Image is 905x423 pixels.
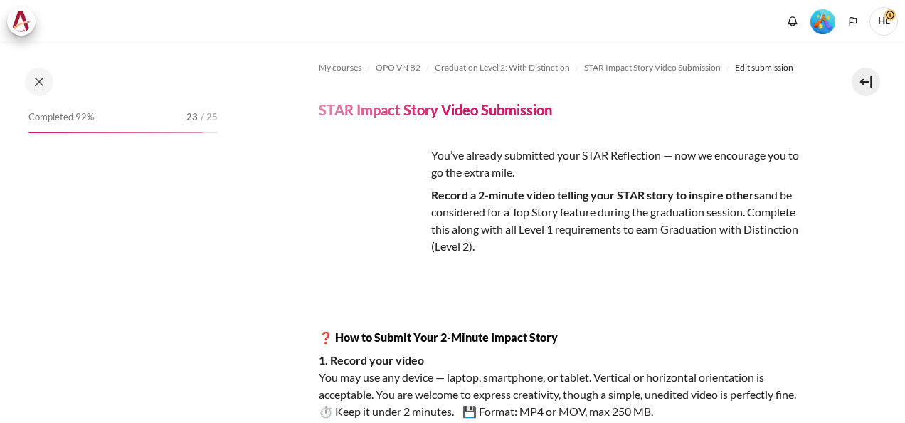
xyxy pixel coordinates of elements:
span: Completed 92% [28,110,94,125]
nav: Navigation bar [319,56,804,79]
span: HL [869,7,898,36]
strong: ❓ How to Submit Your 2-Minute Impact Story [319,330,558,344]
p: and be considered for a Top Story feature during the graduation session. Complete this along with... [319,187,804,255]
span: OPO VN B2 [376,61,420,74]
p: You may use any device — laptop, smartphone, or tablet. Vertical or horizontal orientation is acc... [319,352,804,420]
img: Level #5 [810,9,835,34]
img: Architeck [11,11,31,32]
a: Architeck Architeck [7,7,43,36]
div: Level #5 [810,8,835,34]
h4: STAR Impact Story Video Submission [319,100,552,119]
span: Graduation Level 2: With Distinction [435,61,570,74]
strong: 1. Record your video [319,353,424,367]
a: Level #5 [805,8,841,34]
a: Graduation Level 2: With Distinction [435,59,570,76]
img: wsed [319,147,425,254]
span: / 25 [201,110,218,125]
div: Show notification window with no new notifications [782,11,803,32]
a: STAR Impact Story Video Submission [584,59,721,76]
span: Edit submission [735,61,793,74]
span: 23 [186,110,198,125]
span: STAR Impact Story Video Submission [584,61,721,74]
a: OPO VN B2 [376,59,420,76]
span: My courses [319,61,361,74]
p: You’ve already submitted your STAR Reflection — now we encourage you to go the extra mile. [319,147,804,181]
strong: Record a 2-minute video telling your STAR story to inspire others [431,188,759,202]
a: My courses [319,59,361,76]
a: User menu [869,7,898,36]
div: 92% [28,132,203,133]
button: Languages [842,11,864,32]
